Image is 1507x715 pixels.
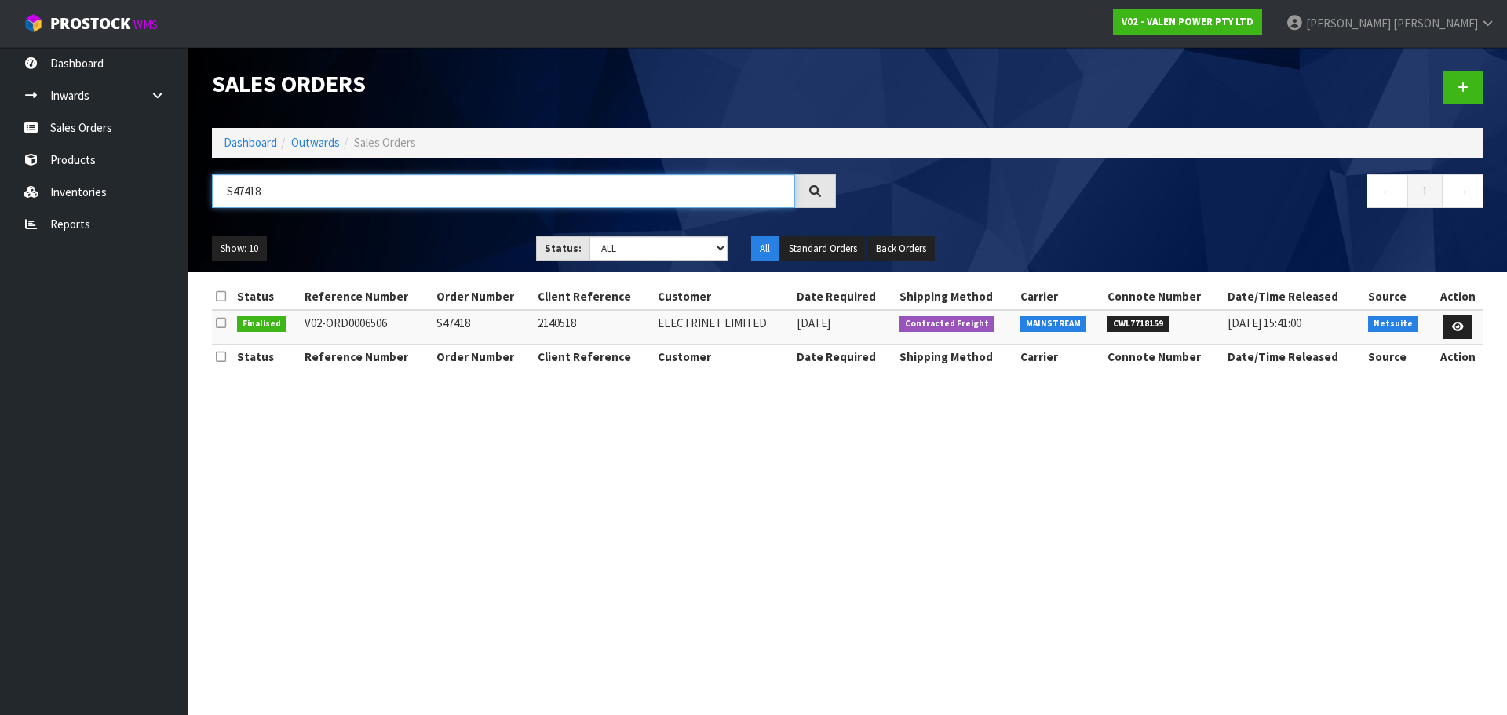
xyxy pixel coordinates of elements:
a: Outwards [291,135,340,150]
button: All [751,236,779,261]
th: Connote Number [1104,344,1224,369]
td: 2140518 [534,310,654,344]
button: Back Orders [867,236,935,261]
td: ELECTRINET LIMITED [654,310,792,344]
th: Action [1432,284,1483,309]
a: ← [1367,174,1408,208]
th: Date/Time Released [1224,284,1364,309]
span: MAINSTREAM [1020,316,1086,332]
span: [PERSON_NAME] [1306,16,1391,31]
span: Finalised [237,316,286,332]
th: Reference Number [301,284,432,309]
th: Status [233,284,301,309]
span: ProStock [50,13,130,34]
th: Client Reference [534,344,654,369]
span: Sales Orders [354,135,416,150]
h1: Sales Orders [212,71,836,97]
img: cube-alt.png [24,13,43,33]
a: Dashboard [224,135,277,150]
strong: Status: [545,242,582,255]
th: Status [233,344,301,369]
strong: V02 - VALEN POWER PTY LTD [1122,15,1253,28]
th: Shipping Method [896,344,1017,369]
span: [DATE] [797,316,830,330]
th: Date Required [793,284,896,309]
th: Client Reference [534,284,654,309]
a: → [1442,174,1483,208]
span: CWL7718159 [1107,316,1169,332]
th: Shipping Method [896,284,1017,309]
th: Carrier [1016,344,1104,369]
span: [PERSON_NAME] [1393,16,1478,31]
th: Order Number [432,344,534,369]
th: Carrier [1016,284,1104,309]
span: Contracted Freight [899,316,994,332]
th: Order Number [432,284,534,309]
td: V02-ORD0006506 [301,310,432,344]
th: Action [1432,344,1483,369]
th: Reference Number [301,344,432,369]
th: Source [1364,284,1432,309]
small: WMS [133,17,158,32]
span: Netsuite [1368,316,1418,332]
input: Search sales orders [212,174,795,208]
th: Connote Number [1104,284,1224,309]
span: [DATE] 15:41:00 [1228,316,1301,330]
th: Source [1364,344,1432,369]
th: Date Required [793,344,896,369]
td: S47418 [432,310,534,344]
th: Customer [654,284,792,309]
th: Date/Time Released [1224,344,1364,369]
button: Show: 10 [212,236,267,261]
button: Standard Orders [780,236,866,261]
nav: Page navigation [859,174,1483,213]
a: 1 [1407,174,1443,208]
th: Customer [654,344,792,369]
